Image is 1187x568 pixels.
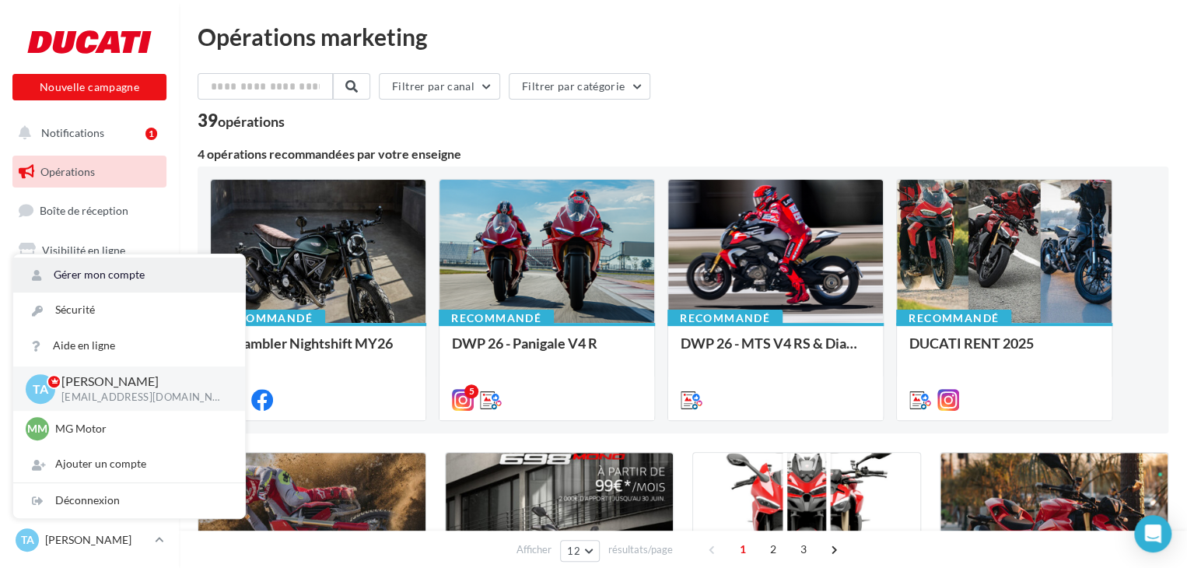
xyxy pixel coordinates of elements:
div: DWP 26 - Panigale V4 R [452,335,642,366]
a: Opérations [9,156,170,188]
span: Afficher [516,542,551,557]
span: 2 [761,537,786,562]
a: TA [PERSON_NAME] [12,525,166,555]
a: Sollicitation d'avis [9,273,170,306]
a: Aide en ligne [13,328,245,363]
button: Nouvelle campagne [12,74,166,100]
div: Ajouter un compte [13,447,245,482]
a: Sécurité [13,293,245,328]
div: DWP 26 - MTS V4 RS & Diavel V4 RS [681,335,870,366]
span: MM [27,421,47,437]
a: Visibilité en ligne [9,234,170,267]
div: 39 [198,112,285,129]
div: Scrambler Nightshift MY26 [223,335,413,366]
p: [PERSON_NAME] [61,373,220,391]
span: Opérations [40,165,95,178]
span: 3 [791,537,816,562]
span: 12 [567,545,580,557]
a: Contacts [9,350,170,383]
a: Campagnes [9,311,170,344]
div: 5 [464,384,478,398]
button: Filtrer par canal [379,73,500,100]
span: Notifications [41,126,104,139]
div: Recommandé [667,310,783,327]
a: Gérer mon compte [13,258,245,293]
div: Recommandé [210,310,325,327]
div: Open Intercom Messenger [1134,515,1171,552]
div: Recommandé [439,310,554,327]
div: 1 [145,128,157,140]
div: opérations [218,114,285,128]
span: Visibilité en ligne [42,244,125,257]
p: MG Motor [55,421,226,437]
div: 4 opérations recommandées par votre enseigne [198,148,1168,160]
div: Opérations marketing [198,25,1168,48]
a: Calendrier [9,427,170,460]
span: TA [33,380,48,398]
p: [EMAIL_ADDRESS][DOMAIN_NAME] [61,391,220,405]
button: 12 [560,540,600,562]
div: DUCATI RENT 2025 [909,335,1099,366]
button: Filtrer par catégorie [509,73,650,100]
a: Médiathèque [9,389,170,422]
a: Boîte de réception [9,194,170,227]
span: résultats/page [608,542,673,557]
button: Notifications 1 [9,117,163,149]
span: TA [21,532,34,548]
div: Recommandé [896,310,1011,327]
div: Déconnexion [13,483,245,518]
span: 1 [730,537,755,562]
span: Boîte de réception [40,204,128,217]
p: [PERSON_NAME] [45,532,149,548]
